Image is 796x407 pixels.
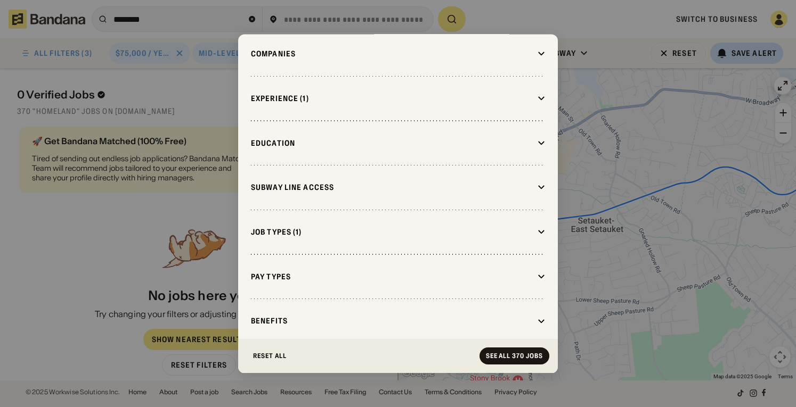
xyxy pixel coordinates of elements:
[486,353,543,359] div: See all 370 jobs
[251,138,533,148] div: Education
[253,353,287,359] div: Reset All
[251,94,533,104] div: Experience (1)
[251,272,533,281] div: Pay Types
[251,183,533,193] div: Subway Line Access
[251,317,533,326] div: Benefits
[251,228,533,237] div: Job Types (1)
[251,49,533,59] div: Companies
